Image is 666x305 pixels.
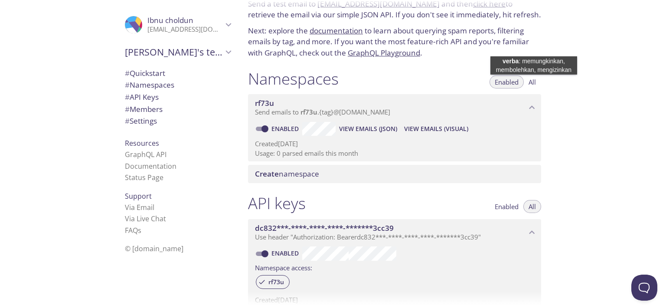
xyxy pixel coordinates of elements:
span: # [125,92,130,102]
div: Create namespace [248,165,541,183]
span: Create [255,169,279,179]
div: Namespaces [118,79,238,91]
span: Resources [125,138,159,148]
a: Via Email [125,203,154,212]
span: # [125,68,130,78]
a: Enabled [270,249,302,257]
span: Support [125,191,152,201]
div: Quickstart [118,67,238,79]
p: Next: explore the to learn about querying spam reports, filtering emails by tag, and more. If you... [248,25,541,59]
button: View Emails (Visual) [401,122,472,136]
span: API Keys [125,92,159,102]
span: © [DOMAIN_NAME] [125,244,183,253]
span: [PERSON_NAME]'s team [125,46,223,58]
span: rf73u [300,108,317,116]
a: Status Page [125,173,163,182]
span: Quickstart [125,68,165,78]
span: # [125,116,130,126]
div: API Keys [118,91,238,103]
button: Enabled [490,75,524,89]
div: rf73u namespace [248,94,541,121]
div: Ibnu choldun [118,10,238,39]
label: Namespace access: [255,261,312,273]
button: Enabled [490,200,524,213]
a: Documentation [125,161,176,171]
span: Ibnu choldun [147,15,193,25]
div: Team Settings [118,115,238,127]
h1: API keys [248,193,306,213]
iframe: Help Scout Beacon - Open [631,275,657,301]
a: Via Live Chat [125,214,166,223]
span: # [125,80,130,90]
span: namespace [255,169,319,179]
span: View Emails (JSON) [339,124,397,134]
span: Namespaces [125,80,174,90]
span: # [125,104,130,114]
div: Ibnu's team [118,41,238,63]
button: All [523,200,541,213]
p: [EMAIL_ADDRESS][DOMAIN_NAME] [147,25,223,34]
span: rf73u [255,98,274,108]
button: View Emails (JSON) [336,122,401,136]
span: Settings [125,116,157,126]
div: Members [118,103,238,115]
span: rf73u [263,278,289,286]
h1: Namespaces [248,69,339,89]
span: View Emails (Visual) [404,124,468,134]
span: s [138,226,141,235]
a: documentation [310,26,363,36]
p: Created [DATE] [255,139,534,148]
a: GraphQL Playground [348,48,420,58]
div: rf73u [256,275,290,289]
a: FAQ [125,226,141,235]
p: Usage: 0 parsed emails this month [255,149,534,158]
span: Send emails to . {tag} @[DOMAIN_NAME] [255,108,390,116]
span: Members [125,104,163,114]
a: Enabled [270,125,302,133]
a: GraphQL API [125,150,166,159]
button: All [523,75,541,89]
